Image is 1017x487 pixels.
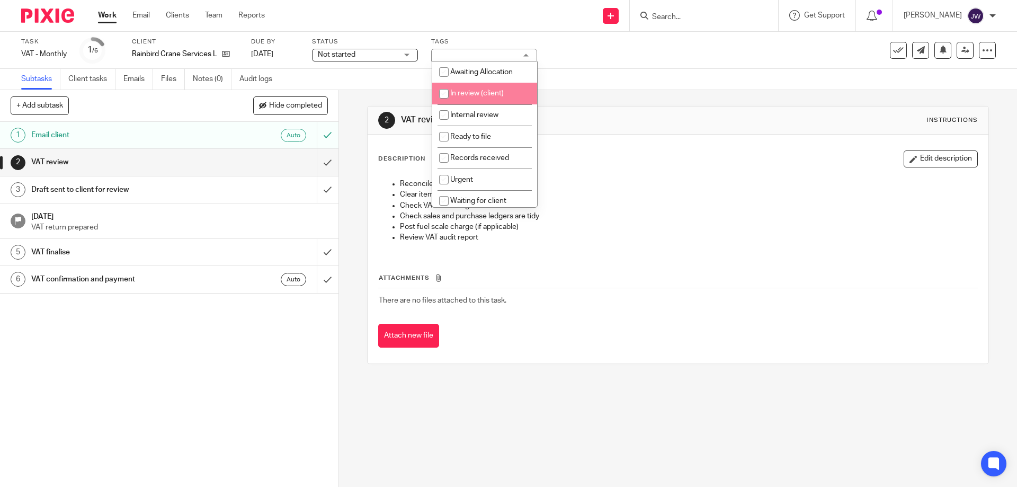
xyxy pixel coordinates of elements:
input: Search [651,13,746,22]
img: svg%3E [967,7,984,24]
span: Attachments [379,275,430,281]
p: Rainbird Crane Services Ltd [132,49,217,59]
label: Tags [431,38,537,46]
p: VAT return prepared [31,222,328,233]
a: Notes (0) [193,69,231,90]
span: Internal review [450,111,498,119]
a: Subtasks [21,69,60,90]
label: Status [312,38,418,46]
p: [PERSON_NAME] [904,10,962,21]
span: Awaiting Allocation [450,68,513,76]
span: Not started [318,51,355,58]
a: Team [205,10,222,21]
p: Reconcile all bank accounts [400,179,977,189]
h1: [DATE] [31,209,328,222]
span: Hide completed [269,102,322,110]
a: Client tasks [68,69,115,90]
span: Get Support [804,12,845,19]
div: 6 [11,272,25,287]
div: VAT - Monthly [21,49,67,59]
span: Waiting for client [450,197,506,205]
p: Post fuel scale charge (if applicable) [400,222,977,232]
label: Task [21,38,67,46]
span: There are no files attached to this task. [379,297,506,304]
h1: Email client [31,127,215,143]
label: Client [132,38,238,46]
div: 2 [378,112,395,129]
a: Reports [238,10,265,21]
button: Hide completed [253,96,328,114]
a: Files [161,69,185,90]
h1: VAT confirmation and payment [31,271,215,287]
label: Due by [251,38,299,46]
h1: VAT review [401,114,701,126]
div: 1 [11,128,25,143]
div: 5 [11,245,25,260]
span: Urgent [450,176,473,183]
div: 2 [11,155,25,170]
button: Attach new file [378,324,439,348]
p: Check VAT on mileage [400,200,977,211]
a: Work [98,10,117,21]
div: Auto [281,129,306,142]
div: Auto [281,273,306,286]
p: Review VAT audit report [400,232,977,243]
a: Email [132,10,150,21]
p: Check sales and purchase ledgers are tidy [400,211,977,222]
button: Edit description [904,150,978,167]
a: Emails [123,69,153,90]
span: Records received [450,154,509,162]
span: In review (client) [450,90,504,97]
div: 3 [11,182,25,197]
small: /6 [92,48,98,54]
h1: VAT review [31,154,215,170]
div: 1 [87,44,98,56]
a: Audit logs [239,69,280,90]
h1: VAT finalise [31,244,215,260]
a: Clients [166,10,189,21]
span: [DATE] [251,50,273,58]
span: Ready to file [450,133,491,140]
h1: Draft sent to client for review [31,182,215,198]
p: Clear items posted to misc/sundries [400,189,977,200]
p: Description [378,155,425,163]
img: Pixie [21,8,74,23]
div: Instructions [927,116,978,125]
button: + Add subtask [11,96,69,114]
